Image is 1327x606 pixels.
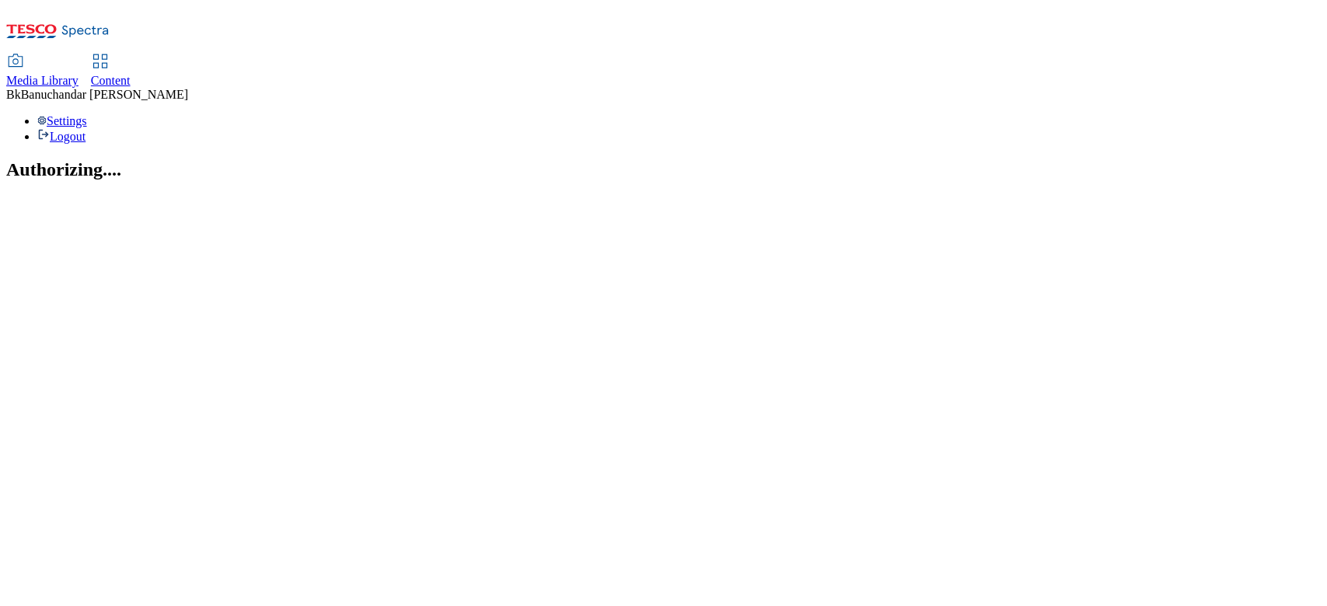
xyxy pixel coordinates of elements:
span: Banuchandar [PERSON_NAME] [21,88,189,101]
a: Settings [37,114,87,127]
a: Media Library [6,55,79,88]
span: Media Library [6,74,79,87]
h2: Authorizing.... [6,159,1321,180]
span: Bk [6,88,21,101]
a: Content [91,55,131,88]
span: Content [91,74,131,87]
a: Logout [37,130,86,143]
